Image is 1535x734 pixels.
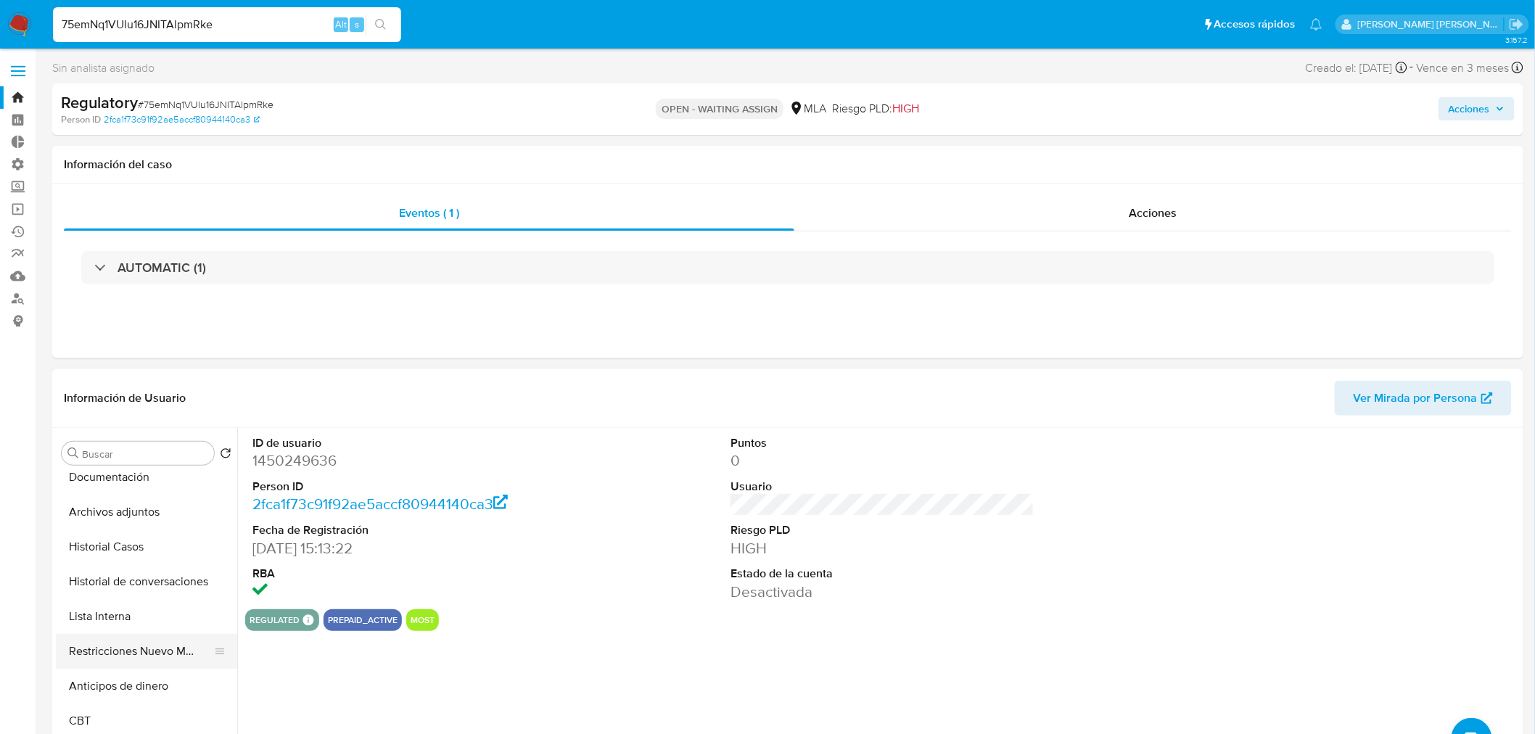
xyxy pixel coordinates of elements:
[335,17,347,31] span: Alt
[1310,18,1322,30] a: Notificaciones
[1439,97,1515,120] button: Acciones
[81,251,1494,284] div: AUTOMATIC (1)
[56,564,237,599] button: Historial de conversaciones
[656,99,783,119] p: OPEN - WAITING ASSIGN
[252,522,556,538] dt: Fecha de Registración
[789,101,826,117] div: MLA
[1417,60,1510,76] span: Vence en 3 meses
[355,17,359,31] span: s
[731,522,1034,538] dt: Riesgo PLD
[252,493,509,514] a: 2fca1f73c91f92ae5accf80944140ca3
[1335,381,1512,416] button: Ver Mirada por Persona
[252,450,556,471] dd: 1450249636
[52,60,155,76] span: Sin analista asignado
[1354,381,1478,416] span: Ver Mirada por Persona
[1306,58,1407,78] div: Creado el: [DATE]
[82,448,208,461] input: Buscar
[731,435,1034,451] dt: Puntos
[56,460,237,495] button: Documentación
[1509,17,1524,32] a: Salir
[118,260,206,276] h3: AUTOMATIC (1)
[731,479,1034,495] dt: Usuario
[138,97,273,112] span: # 75emNq1VUlu16JNITAlpmRke
[104,113,260,126] a: 2fca1f73c91f92ae5accf80944140ca3
[252,566,556,582] dt: RBA
[328,617,398,623] button: prepaid_active
[56,669,237,704] button: Anticipos de dinero
[399,205,459,221] span: Eventos ( 1 )
[1214,17,1296,32] span: Accesos rápidos
[220,448,231,463] button: Volver al orden por defecto
[53,15,401,34] input: Buscar usuario o caso...
[411,617,435,623] button: most
[892,100,919,117] span: HIGH
[56,529,237,564] button: Historial Casos
[252,538,556,558] dd: [DATE] 15:13:22
[731,582,1034,602] dd: Desactivada
[731,566,1034,582] dt: Estado de la cuenta
[67,448,79,459] button: Buscar
[366,15,395,35] button: search-icon
[1449,97,1490,120] span: Acciones
[1410,58,1414,78] span: -
[56,634,226,669] button: Restricciones Nuevo Mundo
[252,435,556,451] dt: ID de usuario
[61,113,101,126] b: Person ID
[731,538,1034,558] dd: HIGH
[1129,205,1177,221] span: Acciones
[56,495,237,529] button: Archivos adjuntos
[56,599,237,634] button: Lista Interna
[731,450,1034,471] dd: 0
[252,479,556,495] dt: Person ID
[61,91,138,114] b: Regulatory
[64,157,1512,172] h1: Información del caso
[250,617,300,623] button: regulated
[64,391,186,405] h1: Información de Usuario
[832,101,919,117] span: Riesgo PLD:
[1358,17,1505,31] p: roberto.munoz@mercadolibre.com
